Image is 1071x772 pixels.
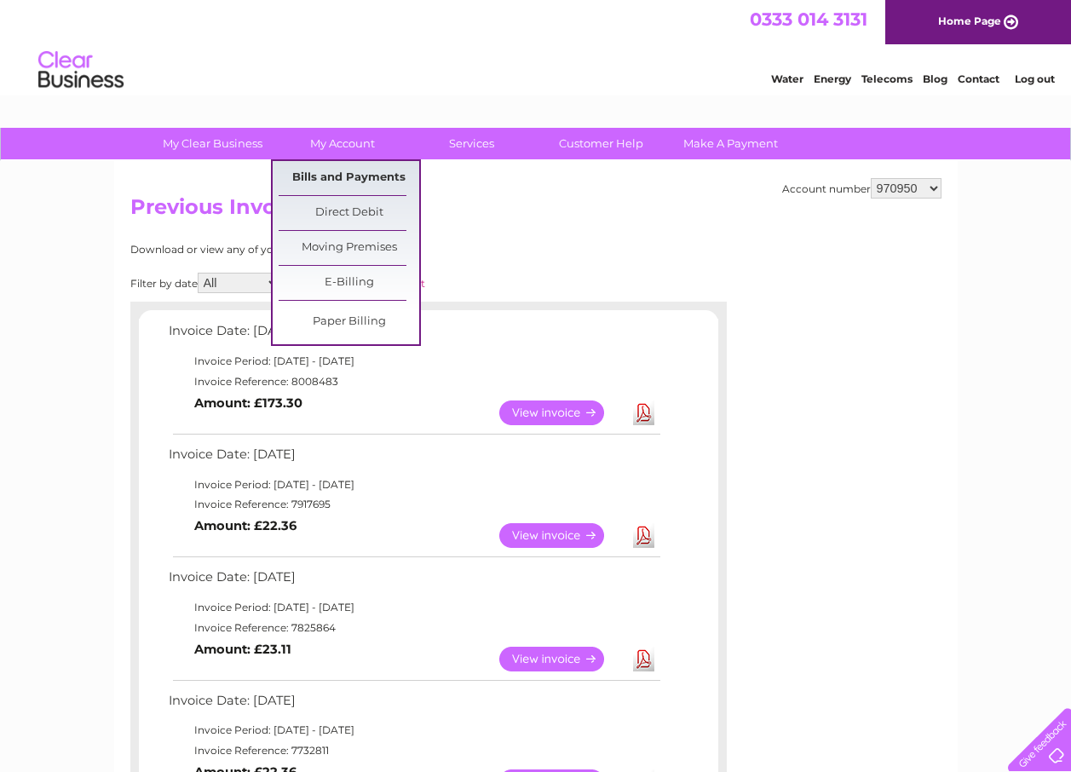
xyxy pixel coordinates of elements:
[164,475,663,495] td: Invoice Period: [DATE] - [DATE]
[782,178,941,199] div: Account number
[164,689,663,721] td: Invoice Date: [DATE]
[279,305,419,339] a: Paper Billing
[531,128,671,159] a: Customer Help
[279,231,419,265] a: Moving Premises
[37,44,124,96] img: logo.png
[164,566,663,597] td: Invoice Date: [DATE]
[164,494,663,515] td: Invoice Reference: 7917695
[279,266,419,300] a: E-Billing
[164,351,663,372] td: Invoice Period: [DATE] - [DATE]
[194,642,291,657] b: Amount: £23.11
[142,128,283,159] a: My Clear Business
[499,647,625,671] a: View
[279,161,419,195] a: Bills and Payments
[164,597,663,618] td: Invoice Period: [DATE] - [DATE]
[164,320,663,351] td: Invoice Date: [DATE]
[164,372,663,392] td: Invoice Reference: 8008483
[194,395,302,411] b: Amount: £173.30
[130,195,941,228] h2: Previous Invoices
[633,523,654,548] a: Download
[164,618,663,638] td: Invoice Reference: 7825864
[130,273,578,293] div: Filter by date
[194,518,297,533] b: Amount: £22.36
[279,196,419,230] a: Direct Debit
[771,72,803,85] a: Water
[164,720,663,740] td: Invoice Period: [DATE] - [DATE]
[499,400,625,425] a: View
[1015,72,1055,85] a: Log out
[633,647,654,671] a: Download
[633,400,654,425] a: Download
[164,740,663,761] td: Invoice Reference: 7732811
[164,443,663,475] td: Invoice Date: [DATE]
[272,128,412,159] a: My Account
[750,9,867,30] a: 0333 014 3131
[923,72,947,85] a: Blog
[660,128,801,159] a: Make A Payment
[499,523,625,548] a: View
[814,72,851,85] a: Energy
[861,72,913,85] a: Telecoms
[958,72,999,85] a: Contact
[130,244,578,256] div: Download or view any of your previous invoices below.
[134,9,939,83] div: Clear Business is a trading name of Verastar Limited (registered in [GEOGRAPHIC_DATA] No. 3667643...
[401,128,542,159] a: Services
